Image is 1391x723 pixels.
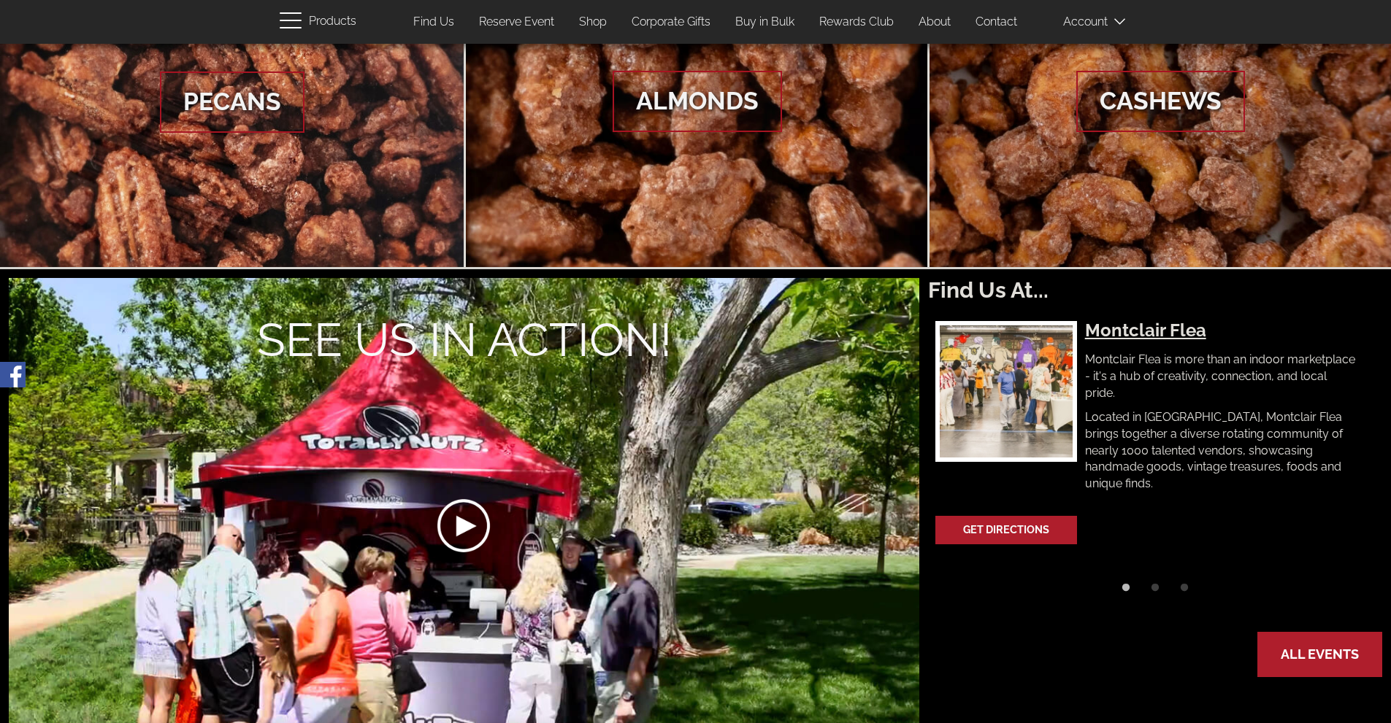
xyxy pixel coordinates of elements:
[928,278,1382,302] h2: Find Us At...
[1085,409,1360,492] p: Located in [GEOGRAPHIC_DATA], Montclair Flea brings together a diverse rotating community of near...
[1173,581,1195,603] button: 3 of 3
[160,71,304,133] span: Pecans
[621,8,721,36] a: Corporate Gifts
[1259,633,1381,676] a: All Events
[613,71,782,132] span: Almonds
[808,8,905,36] a: Rewards Club
[568,8,618,36] a: Shop
[468,8,565,36] a: Reserve Event
[1115,581,1137,603] button: 1 of 3
[935,321,1363,492] a: Montclair FleaMontclair Flea is more than an indoor marketplace - it's a hub of creativity, conne...
[1144,581,1166,603] button: 2 of 3
[965,8,1028,36] a: Contact
[1085,321,1360,340] h3: Montclair Flea
[1076,71,1245,132] span: Cashews
[937,517,1075,543] a: Get Directions
[908,8,962,36] a: About
[309,11,356,32] span: Products
[724,8,805,36] a: Buy in Bulk
[1085,352,1360,402] p: Montclair Flea is more than an indoor marketplace - it's a hub of creativity, connection, and loc...
[402,8,465,36] a: Find Us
